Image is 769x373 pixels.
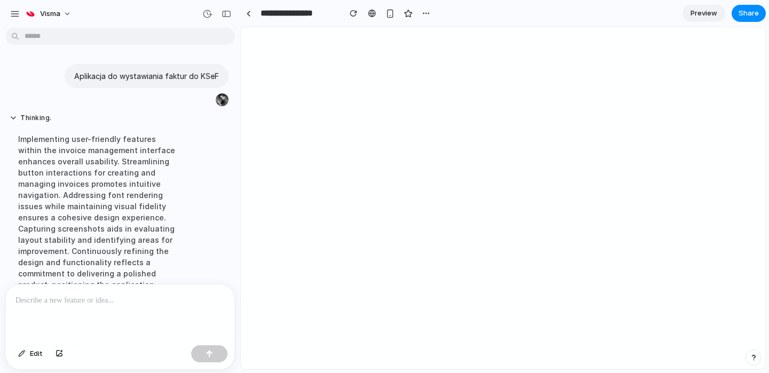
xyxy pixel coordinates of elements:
div: Implementing user-friendly features within the invoice management interface enhances overall usab... [10,127,188,308]
button: Visma [21,5,77,22]
span: Share [739,8,759,19]
a: Preview [682,5,725,22]
p: Aplikacja do wystawiania faktur do KSeF [74,70,219,82]
span: Visma [40,9,60,19]
span: Preview [690,8,717,19]
button: Edit [13,345,48,362]
button: Share [732,5,766,22]
span: Edit [30,348,43,359]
